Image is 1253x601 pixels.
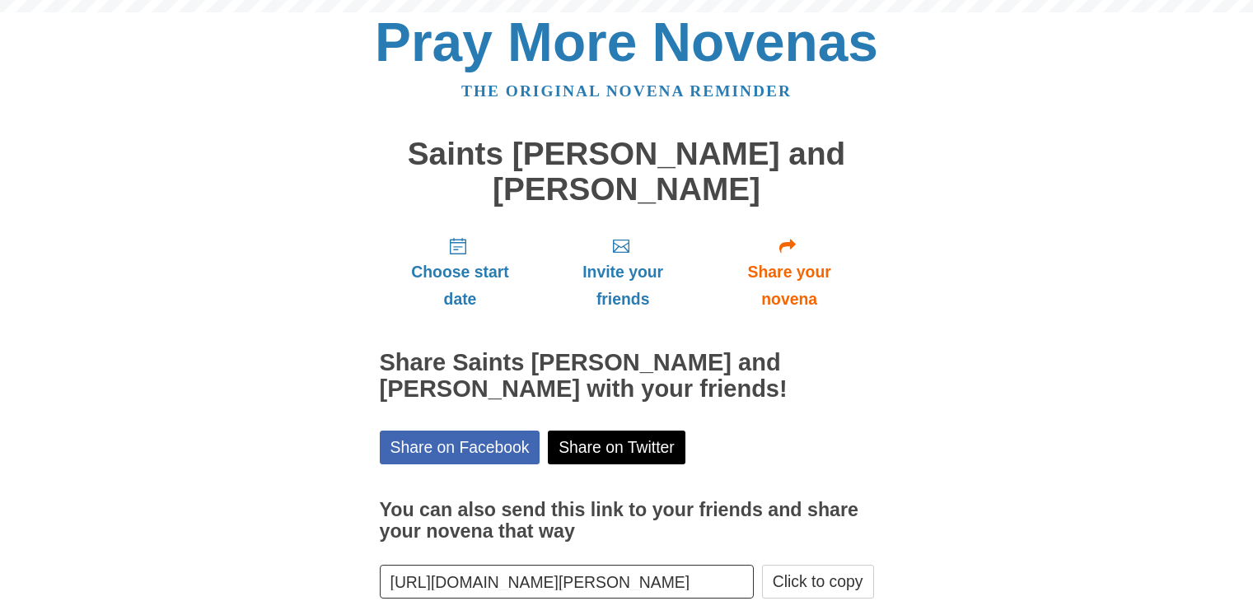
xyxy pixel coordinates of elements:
a: Pray More Novenas [375,12,878,72]
a: Share on Facebook [380,431,540,464]
span: Choose start date [396,259,525,313]
a: Choose start date [380,223,541,321]
a: Invite your friends [540,223,704,321]
button: Click to copy [762,565,874,599]
h1: Saints [PERSON_NAME] and [PERSON_NAME] [380,137,874,207]
h2: Share Saints [PERSON_NAME] and [PERSON_NAME] with your friends! [380,350,874,403]
h3: You can also send this link to your friends and share your novena that way [380,500,874,542]
a: Share your novena [705,223,874,321]
a: Share on Twitter [548,431,685,464]
span: Share your novena [722,259,858,313]
a: The original novena reminder [461,82,792,100]
span: Invite your friends [557,259,688,313]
